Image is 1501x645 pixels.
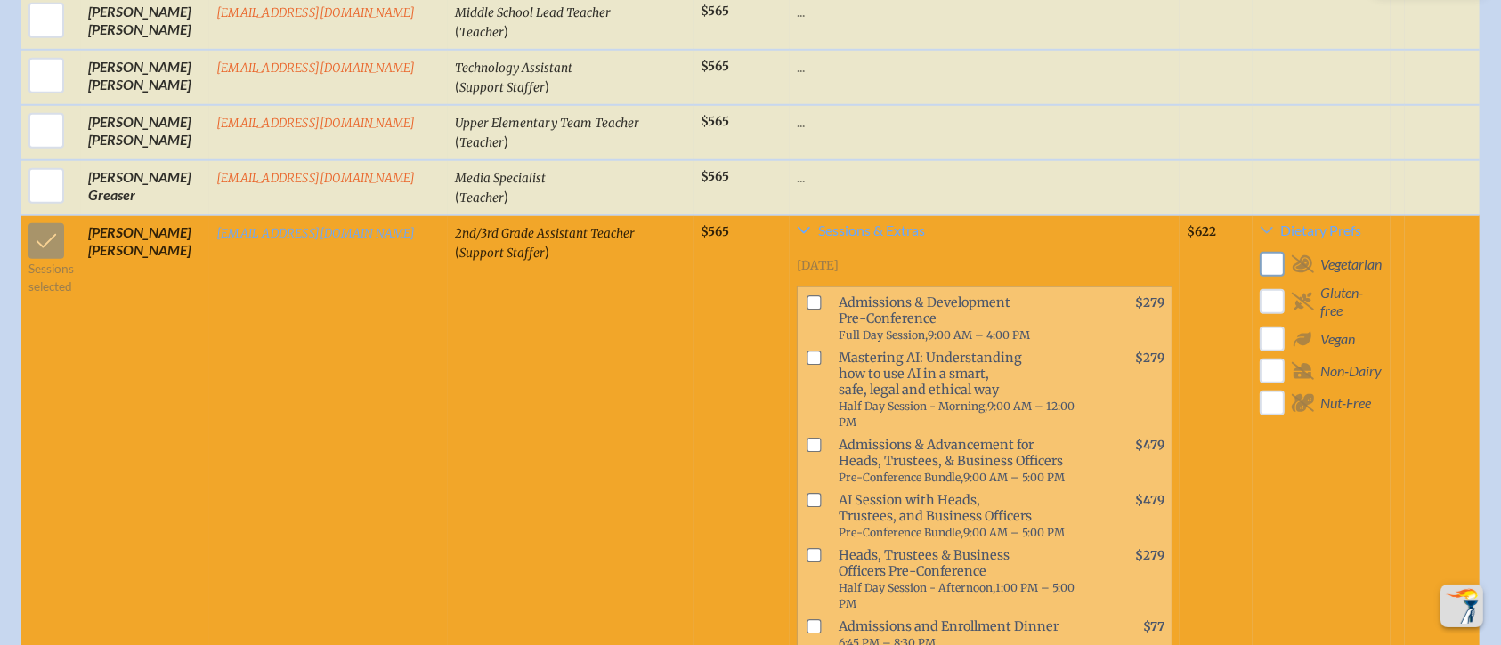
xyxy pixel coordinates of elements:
span: Vegan [1321,330,1356,348]
span: 9:00 AM – 5:00 PM [963,471,1065,484]
span: Teacher [459,25,504,40]
span: $77 [1143,619,1164,634]
span: 9:00 AM – 5:00 PM [963,526,1065,539]
span: Non-Dairy [1321,362,1383,380]
span: Admissions & Development Pre-Conference [832,291,1093,346]
span: Gluten-free [1320,284,1383,319]
span: Teacher [459,135,504,150]
a: Dietary Prefs [1260,223,1383,245]
span: Pre-Conference Bundle, [839,471,963,484]
span: ) [504,22,508,39]
span: Dietary Prefs [1281,223,1362,238]
span: ( [455,133,459,149]
span: AI Session with Heads, Trustees, and Business Officers [832,488,1093,544]
span: ( [455,77,459,94]
span: Technology Assistant [455,60,572,76]
span: 2nd/3rd Grade Assistant Teacher [455,226,635,241]
img: To the top [1444,588,1480,624]
span: ( [455,243,459,260]
span: ( [455,22,459,39]
button: Scroll Top [1440,585,1483,627]
span: [DATE] [797,258,839,273]
span: Upper Elementary Team Teacher [455,116,639,131]
span: Admissions & Advancement for Heads, Trustees, & Business Officers [832,433,1093,488]
span: Sessions & Extras [818,223,925,238]
p: ... [797,113,1172,131]
p: ... [797,168,1172,186]
span: Middle School Lead Teacher [455,5,611,20]
span: $279 [1135,295,1164,310]
span: ) [545,243,549,260]
span: ) [504,188,508,205]
span: Half Day Session - Morning, [839,399,987,413]
span: Nut-Free [1321,394,1372,412]
td: [PERSON_NAME] Greaser [81,160,209,215]
a: [EMAIL_ADDRESS][DOMAIN_NAME] [216,226,416,241]
span: $565 [701,4,729,19]
span: $622 [1187,224,1216,239]
div: Dietary Prefs [1260,252,1383,415]
span: Half Day Session - Afternoon, [839,581,995,594]
td: [PERSON_NAME] [PERSON_NAME] [81,50,209,105]
a: [EMAIL_ADDRESS][DOMAIN_NAME] [216,116,416,131]
span: Support Staffer [459,80,545,95]
p: ... [797,58,1172,76]
td: [PERSON_NAME] [PERSON_NAME] [81,105,209,160]
span: Support Staffer [459,246,545,261]
a: [EMAIL_ADDRESS][DOMAIN_NAME] [216,5,416,20]
span: Pre-Conference Bundle, [839,526,963,539]
a: [EMAIL_ADDRESS][DOMAIN_NAME] [216,171,416,186]
span: ) [545,77,549,94]
p: ... [797,3,1172,20]
span: ( [455,188,459,205]
span: $565 [701,114,729,129]
span: Mastering AI: Understanding how to use AI in a smart, safe, legal and ethical way [832,346,1093,433]
span: Teacher [459,190,504,206]
span: $279 [1135,548,1164,563]
span: Heads, Trustees & Business Officers Pre-Conference [832,544,1093,615]
span: $479 [1135,493,1164,508]
span: $565 [701,224,729,239]
span: $479 [1135,438,1164,453]
span: $565 [701,169,729,184]
span: $279 [1135,351,1164,366]
span: Media Specialist [455,171,546,186]
span: $565 [701,59,729,74]
span: Full Day Session, [839,328,928,342]
a: [EMAIL_ADDRESS][DOMAIN_NAME] [216,60,416,76]
span: Vegetarian [1321,255,1383,273]
span: 9:00 AM – 4:00 PM [928,328,1030,342]
span: ) [504,133,508,149]
a: Sessions & Extras [797,223,1172,245]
